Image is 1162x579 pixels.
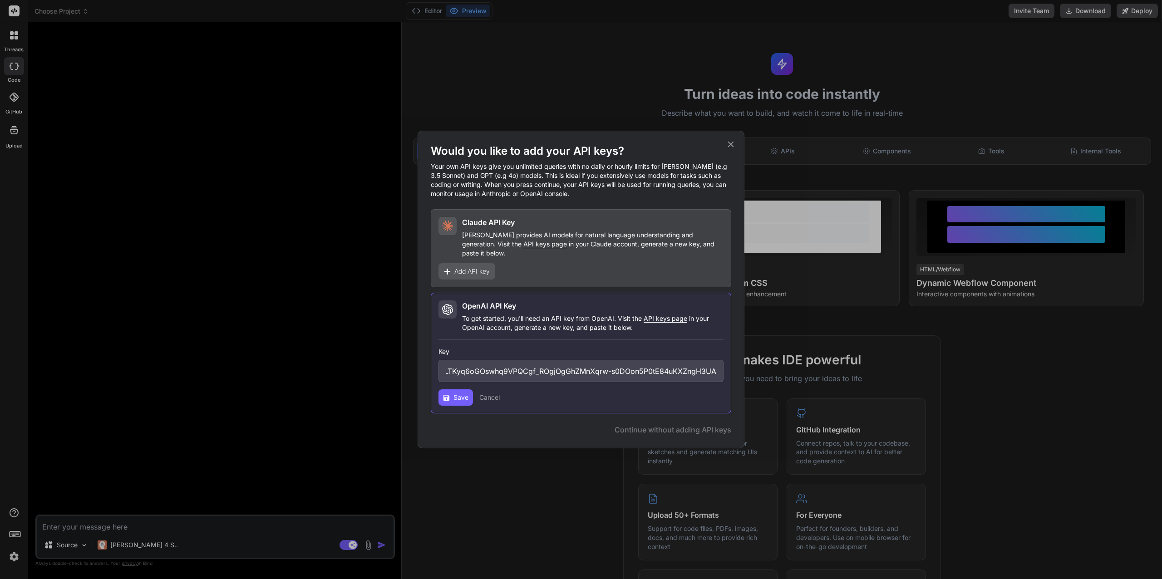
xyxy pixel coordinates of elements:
p: [PERSON_NAME] provides AI models for natural language understanding and generation. Visit the in ... [462,231,724,258]
button: Cancel [479,393,500,402]
span: Save [453,393,468,402]
button: Save [438,389,473,406]
span: Add API key [454,267,490,276]
p: To get started, you'll need an API key from OpenAI. Visit the in your OpenAI account, generate a ... [462,314,724,332]
h2: OpenAI API Key [462,300,516,311]
span: API keys page [523,240,567,248]
p: Your own API keys give you unlimited queries with no daily or hourly limits for [PERSON_NAME] (e.... [431,162,731,198]
button: Continue without adding API keys [615,424,731,435]
h3: Key [438,347,724,356]
input: Enter API Key [438,360,724,382]
h2: Claude API Key [462,217,515,228]
span: API keys page [644,314,687,322]
h1: Would you like to add your API keys? [431,144,731,158]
